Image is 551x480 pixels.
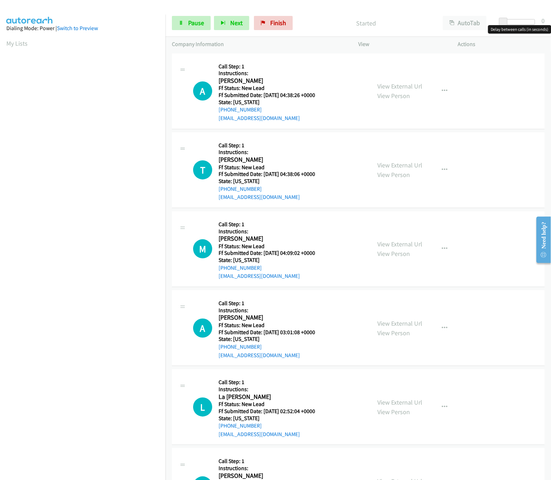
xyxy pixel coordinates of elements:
[219,314,324,322] h2: [PERSON_NAME]
[6,24,159,33] div: Dialing Mode: Power |
[377,161,422,169] a: View External Url
[219,458,324,465] h5: Call Step: 1
[6,39,28,47] a: My Lists
[219,415,324,422] h5: State: [US_STATE]
[188,19,204,27] span: Pause
[219,221,324,228] h5: Call Step: 1
[219,336,324,343] h5: State: [US_STATE]
[219,142,324,149] h5: Call Step: 1
[219,178,324,185] h5: State: [US_STATE]
[458,40,545,48] p: Actions
[377,250,410,258] a: View Person
[219,408,324,415] h5: Ff Submitted Date: [DATE] 02:52:04 +0000
[377,92,410,100] a: View Person
[57,25,98,32] a: Switch to Preview
[219,106,262,113] a: [PHONE_NUMBER]
[219,235,324,243] h2: [PERSON_NAME]
[193,81,212,101] h1: A
[219,63,324,70] h5: Call Step: 1
[219,307,324,314] h5: Instructions:
[358,40,445,48] p: View
[172,16,211,30] a: Pause
[193,398,212,417] h1: L
[219,77,324,85] h2: [PERSON_NAME]
[219,300,324,307] h5: Call Step: 1
[219,422,262,429] a: [PHONE_NUMBER]
[541,16,545,25] div: 0
[219,185,262,192] a: [PHONE_NUMBER]
[219,393,324,401] h2: La [PERSON_NAME]
[193,239,212,258] h1: M
[193,160,212,179] h1: T
[193,319,212,338] div: The call is yet to be attempted
[219,228,324,235] h5: Instructions:
[377,240,422,248] a: View External Url
[219,171,324,178] h5: Ff Submitted Date: [DATE] 04:38:06 +0000
[377,171,410,179] a: View Person
[219,472,324,480] h2: [PERSON_NAME]
[219,164,324,171] h5: Ff Status: New Lead
[219,343,262,350] a: [PHONE_NUMBER]
[219,250,324,257] h5: Ff Submitted Date: [DATE] 04:09:02 +0000
[254,16,293,30] a: Finish
[219,379,324,386] h5: Call Step: 1
[219,149,324,156] h5: Instructions:
[230,19,243,27] span: Next
[219,322,324,329] h5: Ff Status: New Lead
[6,55,166,391] iframe: Dialpad
[219,431,300,438] a: [EMAIL_ADDRESS][DOMAIN_NAME]
[219,264,262,271] a: [PHONE_NUMBER]
[377,82,422,90] a: View External Url
[219,273,300,279] a: [EMAIL_ADDRESS][DOMAIN_NAME]
[219,386,324,393] h5: Instructions:
[531,212,551,268] iframe: Resource Center
[270,19,286,27] span: Finish
[443,16,487,30] button: AutoTab
[172,40,346,48] p: Company Information
[193,398,212,417] div: The call is yet to be attempted
[219,92,324,99] h5: Ff Submitted Date: [DATE] 04:38:26 +0000
[219,156,324,164] h2: [PERSON_NAME]
[193,319,212,338] h1: A
[377,408,410,416] a: View Person
[219,243,324,250] h5: Ff Status: New Lead
[377,398,422,406] a: View External Url
[193,160,212,179] div: The call is yet to be attempted
[219,401,324,408] h5: Ff Status: New Lead
[219,115,300,121] a: [EMAIL_ADDRESS][DOMAIN_NAME]
[219,85,324,92] h5: Ff Status: New Lead
[302,18,430,28] p: Started
[193,239,212,258] div: The call is yet to be attempted
[377,329,410,337] a: View Person
[219,352,300,359] a: [EMAIL_ADDRESS][DOMAIN_NAME]
[219,257,324,264] h5: State: [US_STATE]
[377,319,422,327] a: View External Url
[219,99,324,106] h5: State: [US_STATE]
[214,16,249,30] button: Next
[219,194,300,200] a: [EMAIL_ADDRESS][DOMAIN_NAME]
[219,329,324,336] h5: Ff Submitted Date: [DATE] 03:01:08 +0000
[219,70,324,77] h5: Instructions:
[219,465,324,472] h5: Instructions:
